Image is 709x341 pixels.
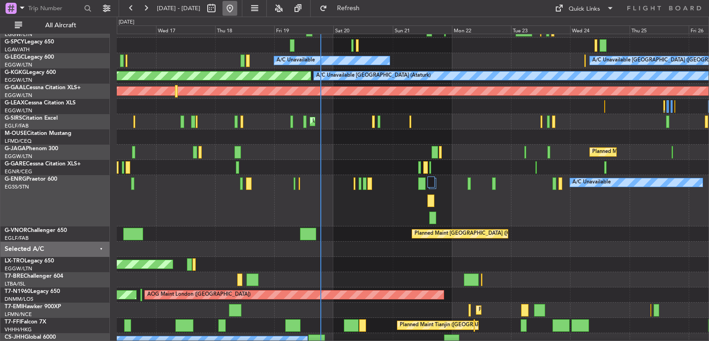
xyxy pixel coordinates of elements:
span: T7-FFI [5,319,21,325]
span: Refresh [329,5,368,12]
div: A/C Unavailable [GEOGRAPHIC_DATA] (Ataturk) [316,69,431,83]
div: Fri 19 [274,25,333,34]
span: T7-EMI [5,304,23,310]
div: Quick Links [569,5,600,14]
span: G-SPCY [5,39,24,45]
button: Quick Links [550,1,619,16]
a: EGLF/FAB [5,235,29,242]
a: EGGW/LTN [5,31,32,38]
a: DNMM/LOS [5,296,33,303]
a: G-SIRSCitation Excel [5,116,58,121]
span: [DATE] - [DATE] [157,4,200,12]
span: G-LEAX [5,100,24,106]
a: G-GARECessna Citation XLS+ [5,161,81,167]
a: EGGW/LTN [5,153,32,160]
a: EGLF/FAB [5,122,29,129]
div: AOG Maint London ([GEOGRAPHIC_DATA]) [147,288,251,302]
div: A/C Unavailable [572,176,611,189]
a: G-ENRGPraetor 600 [5,177,57,182]
a: CS-JHHGlobal 6000 [5,335,56,340]
span: LX-TRO [5,258,24,264]
span: T7-BRE [5,274,24,279]
a: M-OUSECitation Mustang [5,131,72,136]
button: Refresh [315,1,371,16]
a: T7-EMIHawker 900XP [5,304,61,310]
a: T7-BREChallenger 604 [5,274,63,279]
a: EGGW/LTN [5,265,32,272]
a: EGSS/STN [5,183,29,190]
span: G-VNOR [5,228,27,233]
div: Planned Maint Tianjin ([GEOGRAPHIC_DATA]) [400,318,507,332]
a: T7-FFIFalcon 7X [5,319,46,325]
span: G-SIRS [5,116,22,121]
div: Tue 23 [511,25,570,34]
a: LGAV/ATH [5,46,30,53]
a: G-VNORChallenger 650 [5,228,67,233]
a: LX-TROLegacy 650 [5,258,54,264]
div: Thu 25 [630,25,689,34]
span: G-ENRG [5,177,26,182]
div: Planned Maint [GEOGRAPHIC_DATA] ([GEOGRAPHIC_DATA]) [415,227,560,241]
div: Wed 17 [156,25,215,34]
div: A/C Unavailable [276,54,315,67]
a: LFMD/CEQ [5,138,31,145]
div: Wed 24 [570,25,629,34]
input: Trip Number [28,1,81,15]
a: EGNR/CEG [5,168,32,175]
div: Sun 21 [393,25,452,34]
a: G-SPCYLegacy 650 [5,39,54,45]
div: Mon 22 [452,25,511,34]
span: T7-N1960 [5,289,30,294]
a: G-LEAXCessna Citation XLS [5,100,76,106]
a: LTBA/ISL [5,280,25,287]
div: Unplanned Maint [GEOGRAPHIC_DATA] ([GEOGRAPHIC_DATA]) [312,115,464,128]
div: Sat 20 [333,25,392,34]
a: VHHH/HKG [5,326,32,333]
a: G-KGKGLegacy 600 [5,70,56,75]
div: Thu 18 [215,25,274,34]
a: EGGW/LTN [5,77,32,84]
div: Tue 16 [96,25,156,34]
a: G-LEGCLegacy 600 [5,55,54,60]
span: M-OUSE [5,131,27,136]
span: G-KGKG [5,70,26,75]
a: EGGW/LTN [5,107,32,114]
span: G-LEGC [5,55,24,60]
span: All Aircraft [24,22,97,29]
span: CS-JHH [5,335,24,340]
div: [DATE] [119,18,134,26]
button: All Aircraft [10,18,100,33]
span: G-JAGA [5,146,26,152]
a: G-GAALCessna Citation XLS+ [5,85,81,91]
a: G-JAGAPhenom 300 [5,146,58,152]
div: Planned Maint [GEOGRAPHIC_DATA] [479,303,567,317]
a: LFMN/NCE [5,311,32,318]
a: EGGW/LTN [5,92,32,99]
span: G-GARE [5,161,26,167]
span: G-GAAL [5,85,26,91]
a: T7-N1960Legacy 650 [5,289,60,294]
a: EGGW/LTN [5,61,32,68]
